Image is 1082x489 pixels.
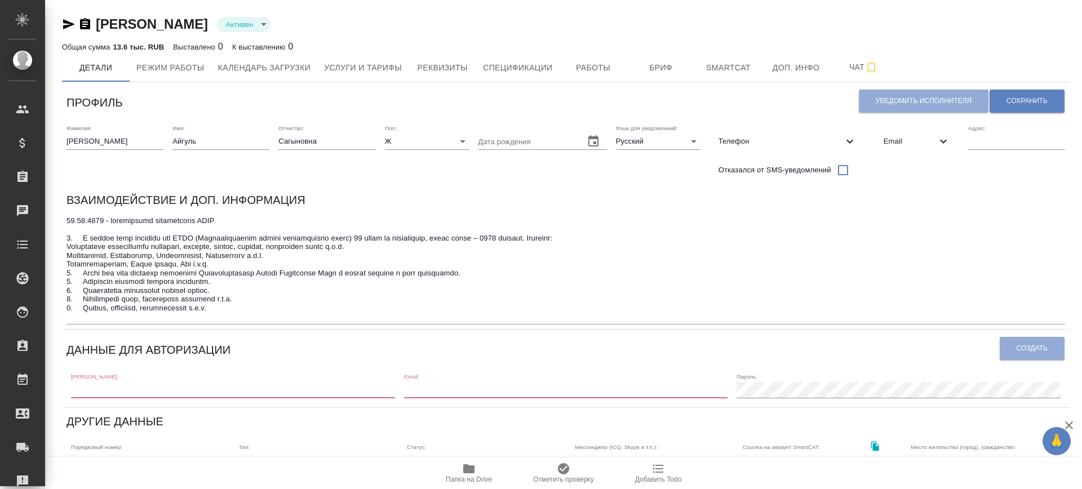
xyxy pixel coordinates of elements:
button: Отметить проверку [516,457,611,489]
span: Чат [837,60,891,74]
button: Папка на Drive [422,457,516,489]
button: Активен [223,20,257,29]
label: [PERSON_NAME]: [71,374,118,380]
label: Отчество: [278,126,304,131]
button: Добавить Todo [611,457,706,489]
p: Выставлено [173,43,218,51]
div: Активен [407,452,557,468]
span: Email [884,136,937,147]
span: 🙏 [1047,429,1066,453]
span: Отметить проверку [533,475,593,483]
label: Мессенджер (ICQ, Skype и т.п.): [575,444,658,450]
div: 0 [232,40,293,54]
a: [PERSON_NAME] [96,16,208,32]
label: Пол: [385,126,397,131]
p: К выставлению [232,43,288,51]
span: Бриф [634,61,688,75]
button: 🙏 [1043,427,1071,455]
span: Спецификации [483,61,552,75]
span: Детали [69,61,123,75]
label: Язык для уведомлений: [616,126,678,131]
div: Email [875,129,959,154]
label: Статус: [407,444,426,450]
h6: Взаимодействие и доп. информация [66,191,305,209]
span: Календарь загрузки [218,61,311,75]
button: Скопировать ссылку для ЯМессенджера [62,17,76,31]
span: Телефон [719,136,843,147]
span: Сохранить [1006,96,1048,106]
div: Активен [217,17,270,32]
span: Режим работы [136,61,205,75]
span: Добавить Todo [635,475,681,483]
label: Email: [404,374,420,380]
label: Ссылка на аккаунт SmartCAT: [743,444,820,450]
label: Порядковый номер: [71,444,122,450]
span: Работы [566,61,620,75]
label: Место жительства (город), гражданство: [911,444,1016,450]
button: Скопировать ссылку [78,17,92,31]
div: Физическое лицо [239,452,389,468]
div: Ж [385,134,469,149]
div: 0 [173,40,223,54]
span: Реквизиты [415,61,469,75]
textarea: 59.58.4879 - loremipsumd sitametcons ADIP 3. E seddoe temp incididu utl ETDO (Magnaaliquaenim adm... [66,216,1065,321]
svg: Подписаться [864,61,878,74]
div: Телефон [709,129,866,154]
label: Фамилия: [66,126,92,131]
span: Smartcat [702,61,756,75]
label: Адрес: [968,126,986,131]
label: Имя: [172,126,185,131]
p: 13.6 тыс. RUB [113,43,164,51]
span: Отказался от SMS-уведомлений [719,165,831,176]
p: Общая сумма [62,43,113,51]
h6: Другие данные [66,412,163,430]
h6: Данные для авторизации [66,341,230,359]
label: Тип: [239,444,250,450]
div: Русский [616,134,700,149]
button: Скопировать ссылку [863,435,886,458]
span: Папка на Drive [446,475,492,483]
button: Сохранить [990,90,1065,113]
h6: Профиль [66,94,123,112]
span: Услуги и тарифы [324,61,402,75]
label: Пароль: [737,374,757,380]
span: Доп. инфо [769,61,823,75]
